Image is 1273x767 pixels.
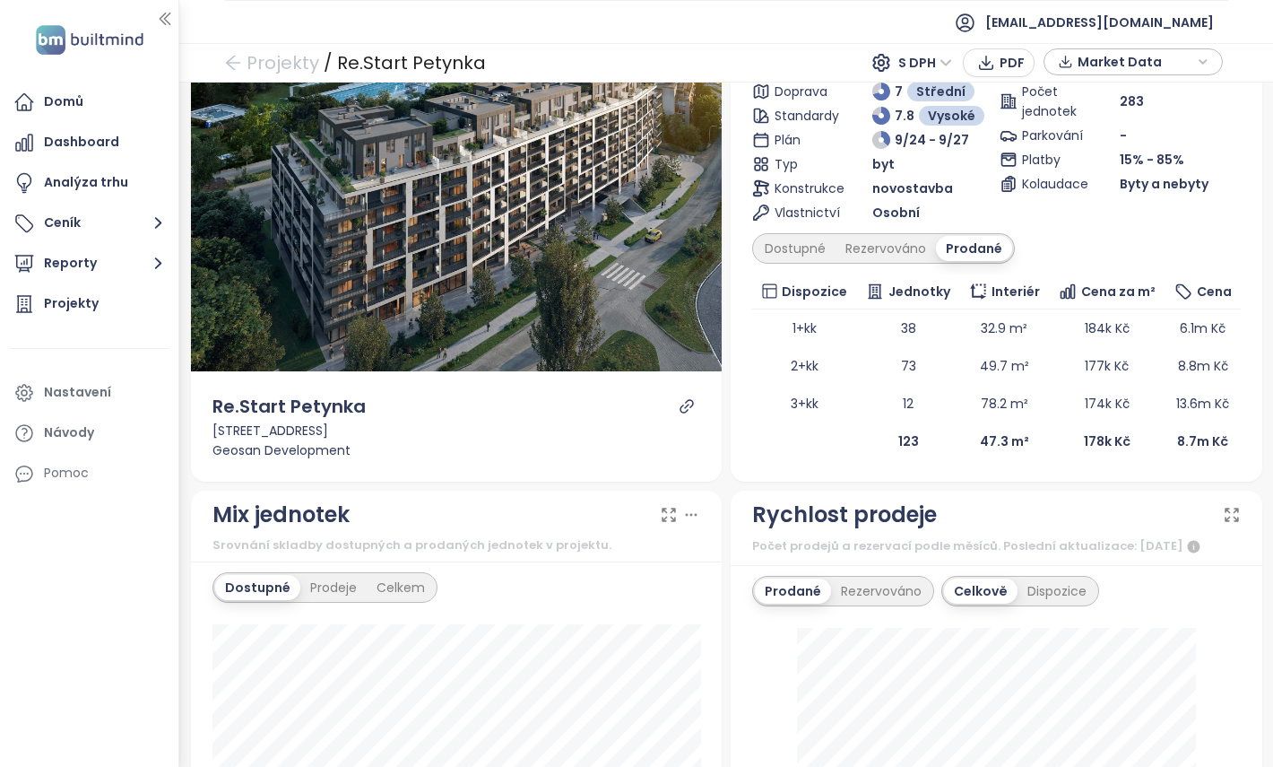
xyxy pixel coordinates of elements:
div: Počet prodejů a rezervací podle měsíců. Poslední aktualizace: [DATE] [752,536,1241,558]
button: Ceník [9,205,169,241]
b: 178k Kč [1084,432,1130,450]
b: 47.3 m² [980,432,1029,450]
span: [EMAIL_ADDRESS][DOMAIN_NAME] [985,1,1214,44]
div: Celkově [944,579,1018,604]
td: 2+kk [752,347,857,385]
td: 78.2 m² [960,385,1049,423]
span: Cena za m² [1081,282,1156,301]
div: Rezervováno [836,236,936,261]
div: Celkem [367,575,435,600]
div: Rychlost prodeje [752,498,937,532]
span: 8.8m Kč [1178,357,1228,375]
span: Byty a nebyty [1120,174,1208,194]
span: Osobní [872,203,920,222]
span: S DPH [898,49,952,76]
span: 15% - 85% [1120,151,1184,169]
span: 6.1m Kč [1180,319,1225,337]
a: Nastavení [9,375,169,411]
span: Standardy [775,106,835,126]
div: Srovnání skladby dostupných a prodaných jednotek v projektu. [212,536,701,554]
span: Market Data [1078,48,1193,75]
div: Dostupné [755,236,836,261]
span: arrow-left [224,54,242,72]
a: Analýza trhu [9,165,169,201]
div: Prodané [936,236,1012,261]
span: 174k Kč [1085,395,1130,413]
b: 123 [898,432,919,450]
div: Prodané [755,579,831,604]
span: Konstrukce [775,179,835,198]
div: Domů [44,91,83,113]
span: 9/24 - 9/27 [895,130,969,150]
div: Projekty [44,292,99,315]
button: PDF [963,48,1035,77]
div: Rezervováno [831,579,931,604]
a: Dashboard [9,125,169,161]
div: Pomoc [44,462,89,484]
div: Prodeje [300,575,367,600]
span: Typ [775,154,835,174]
div: / [324,47,333,79]
div: Nastavení [44,381,111,404]
span: 13.6m Kč [1176,395,1229,413]
div: Analýza trhu [44,171,128,194]
td: 1+kk [752,309,857,347]
a: Návody [9,415,169,451]
div: Pomoc [9,456,169,492]
span: 184k Kč [1085,319,1130,337]
img: logo [30,22,149,58]
span: Doprava [775,82,835,101]
a: arrow-left Projekty [224,47,319,79]
div: Dispozice [1018,579,1096,604]
div: Re.Start Petynka [212,393,366,421]
div: Dostupné [215,575,300,600]
div: Návody [44,422,94,444]
span: novostavba [872,179,953,198]
span: 177k Kč [1085,357,1129,375]
td: 3+kk [752,385,857,423]
td: 38 [857,309,960,347]
span: PDF [1000,53,1025,73]
div: [STREET_ADDRESS] [212,421,701,440]
span: Cena [1197,282,1232,301]
span: Střední [916,82,966,101]
span: Platby [1022,150,1082,170]
span: 7.8 [895,106,914,126]
span: Parkování [1022,126,1082,145]
div: Geosan Development [212,440,701,460]
span: Kolaudace [1022,174,1082,194]
span: Plán [775,130,835,150]
td: 49.7 m² [960,347,1049,385]
a: Projekty [9,286,169,322]
span: 283 [1120,92,1144,111]
span: Interiér [992,282,1040,301]
span: Dispozice [782,282,847,301]
b: 8.7m Kč [1177,432,1228,450]
td: 73 [857,347,960,385]
span: Vlastnictví [775,203,835,222]
button: Reporty [9,246,169,282]
span: Vysoké [928,106,975,126]
div: Dashboard [44,131,119,153]
div: Mix jednotek [212,498,350,532]
span: - [1120,126,1127,144]
td: 32.9 m² [960,309,1049,347]
div: Re.Start Petynka [337,47,486,79]
a: link [679,398,695,414]
a: Domů [9,84,169,120]
span: byt [872,154,895,174]
span: 7 [895,82,903,101]
span: Počet jednotek [1022,82,1082,121]
span: Jednotky [888,282,950,301]
div: button [1053,48,1213,75]
td: 12 [857,385,960,423]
